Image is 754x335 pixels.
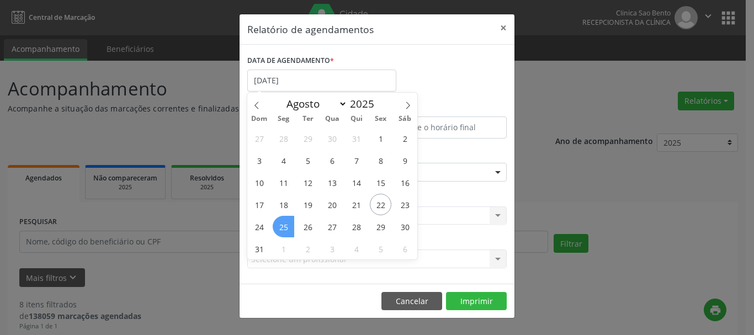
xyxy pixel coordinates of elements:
span: Julho 31, 2025 [346,127,367,149]
button: Imprimir [446,292,507,311]
span: Agosto 2, 2025 [394,127,416,149]
span: Qui [344,115,369,123]
span: Agosto 19, 2025 [297,194,318,215]
span: Julho 27, 2025 [248,127,270,149]
button: Cancelar [381,292,442,311]
span: Setembro 6, 2025 [394,238,416,259]
span: Agosto 28, 2025 [346,216,367,237]
label: ATÉ [380,99,507,116]
span: Agosto 11, 2025 [273,172,294,193]
span: Julho 30, 2025 [321,127,343,149]
input: Selecione uma data ou intervalo [247,70,396,92]
span: Agosto 24, 2025 [248,216,270,237]
span: Agosto 13, 2025 [321,172,343,193]
span: Agosto 16, 2025 [394,172,416,193]
span: Agosto 14, 2025 [346,172,367,193]
span: Agosto 5, 2025 [297,150,318,171]
span: Agosto 7, 2025 [346,150,367,171]
span: Agosto 15, 2025 [370,172,391,193]
span: Sáb [393,115,417,123]
h5: Relatório de agendamentos [247,22,374,36]
label: DATA DE AGENDAMENTO [247,52,334,70]
span: Sex [369,115,393,123]
input: Selecione o horário final [380,116,507,139]
span: Agosto 31, 2025 [248,238,270,259]
span: Dom [247,115,272,123]
span: Agosto 26, 2025 [297,216,318,237]
span: Agosto 30, 2025 [394,216,416,237]
span: Agosto 17, 2025 [248,194,270,215]
span: Julho 28, 2025 [273,127,294,149]
span: Ter [296,115,320,123]
span: Agosto 6, 2025 [321,150,343,171]
span: Agosto 25, 2025 [273,216,294,237]
span: Agosto 21, 2025 [346,194,367,215]
span: Agosto 10, 2025 [248,172,270,193]
span: Setembro 2, 2025 [297,238,318,259]
span: Setembro 5, 2025 [370,238,391,259]
span: Agosto 23, 2025 [394,194,416,215]
input: Year [347,97,384,111]
span: Qua [320,115,344,123]
span: Agosto 12, 2025 [297,172,318,193]
span: Agosto 1, 2025 [370,127,391,149]
span: Agosto 29, 2025 [370,216,391,237]
span: Setembro 3, 2025 [321,238,343,259]
span: Seg [272,115,296,123]
span: Agosto 22, 2025 [370,194,391,215]
span: Agosto 4, 2025 [273,150,294,171]
span: Agosto 27, 2025 [321,216,343,237]
span: Agosto 3, 2025 [248,150,270,171]
span: Agosto 18, 2025 [273,194,294,215]
span: Agosto 20, 2025 [321,194,343,215]
span: Setembro 1, 2025 [273,238,294,259]
span: Julho 29, 2025 [297,127,318,149]
span: Agosto 9, 2025 [394,150,416,171]
span: Setembro 4, 2025 [346,238,367,259]
span: Agosto 8, 2025 [370,150,391,171]
select: Month [281,96,347,111]
button: Close [492,14,514,41]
